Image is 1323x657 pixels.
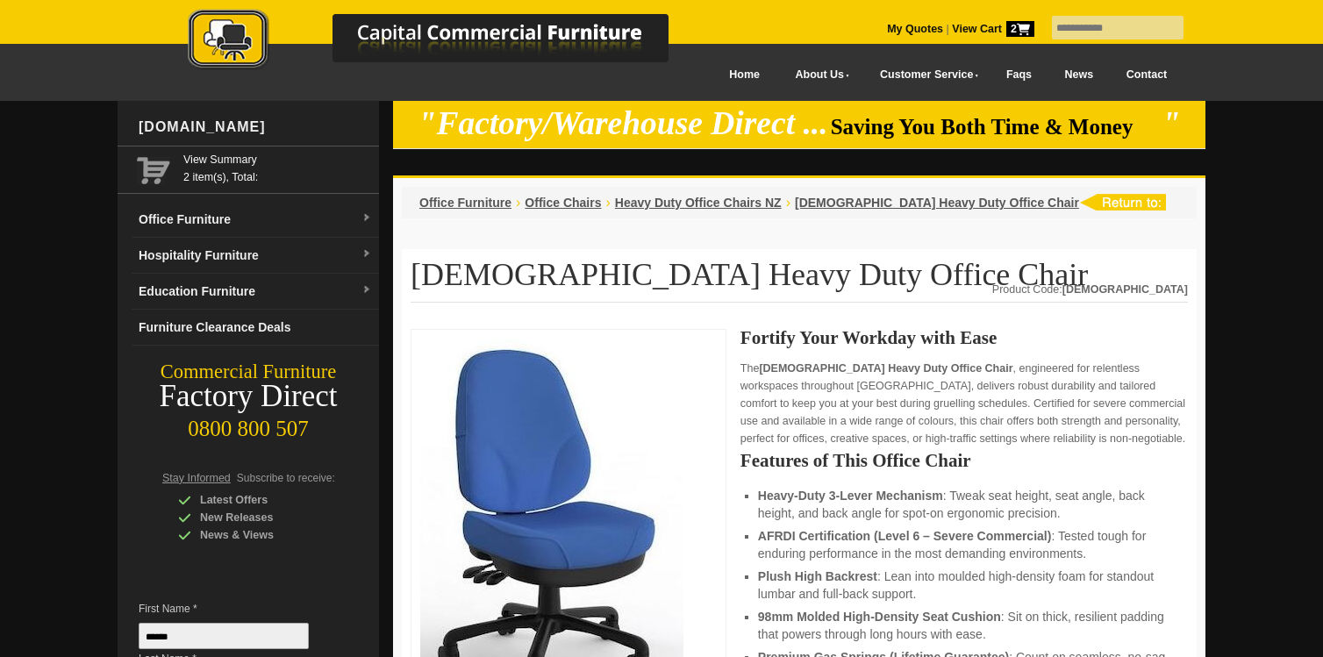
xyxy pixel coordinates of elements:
em: "Factory/Warehouse Direct ... [418,105,828,141]
h2: Features of This Office Chair [740,452,1188,469]
li: › [605,194,610,211]
img: return to [1079,194,1166,211]
div: Product Code: [992,281,1188,298]
strong: AFRDI Certification (Level 6 – Severe Commercial) [758,529,1052,543]
strong: View Cart [952,23,1034,35]
a: My Quotes [887,23,943,35]
a: Office Furnituredropdown [132,202,379,238]
a: Capital Commercial Furniture Logo [139,9,754,78]
a: Contact [1110,55,1184,95]
li: › [516,194,520,211]
a: Furniture Clearance Deals [132,310,379,346]
strong: Heavy-Duty 3-Lever Mechanism [758,489,943,503]
img: dropdown [361,249,372,260]
div: Latest Offers [178,491,345,509]
em: " [1162,105,1181,141]
strong: 98mm Molded High-Density Seat Cushion [758,610,1001,624]
img: dropdown [361,285,372,296]
li: : Tested tough for enduring performance in the most demanding environments. [758,527,1170,562]
strong: [DEMOGRAPHIC_DATA] Heavy Duty Office Chair [759,362,1012,375]
div: Commercial Furniture [118,360,379,384]
span: Saving You Both Time & Money [831,115,1160,139]
a: Faqs [990,55,1048,95]
h2: Fortify Your Workday with Ease [740,329,1188,346]
div: Factory Direct [118,384,379,409]
strong: Plush High Backrest [758,569,877,583]
a: View Cart2 [949,23,1034,35]
a: Hospitality Furnituredropdown [132,238,379,274]
span: Subscribe to receive: [237,472,335,484]
img: Capital Commercial Furniture Logo [139,9,754,73]
span: Stay Informed [162,472,231,484]
a: View Summary [183,151,372,168]
img: dropdown [361,213,372,224]
div: [DOMAIN_NAME] [132,101,379,154]
div: 0800 800 507 [118,408,379,441]
a: Education Furnituredropdown [132,274,379,310]
li: : Lean into moulded high-density foam for standout lumbar and full-back support. [758,568,1170,603]
strong: [DEMOGRAPHIC_DATA] [1062,283,1188,296]
li: : Tweak seat height, seat angle, back height, and back angle for spot-on ergonomic precision. [758,487,1170,522]
span: 2 item(s), Total: [183,151,372,183]
a: Office Chairs [525,196,601,210]
div: News & Views [178,526,345,544]
p: The , engineered for relentless workspaces throughout [GEOGRAPHIC_DATA], delivers robust durabili... [740,360,1188,447]
a: [DEMOGRAPHIC_DATA] Heavy Duty Office Chair [795,196,1079,210]
li: › [786,194,790,211]
span: First Name * [139,600,335,618]
a: Heavy Duty Office Chairs NZ [615,196,782,210]
div: New Releases [178,509,345,526]
input: First Name * [139,623,309,649]
span: 2 [1006,21,1034,37]
a: Office Furniture [419,196,511,210]
a: About Us [776,55,861,95]
a: News [1048,55,1110,95]
li: : Sit on thick, resilient padding that powers through long hours with ease. [758,608,1170,643]
h1: [DEMOGRAPHIC_DATA] Heavy Duty Office Chair [411,258,1188,303]
a: Customer Service [861,55,990,95]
